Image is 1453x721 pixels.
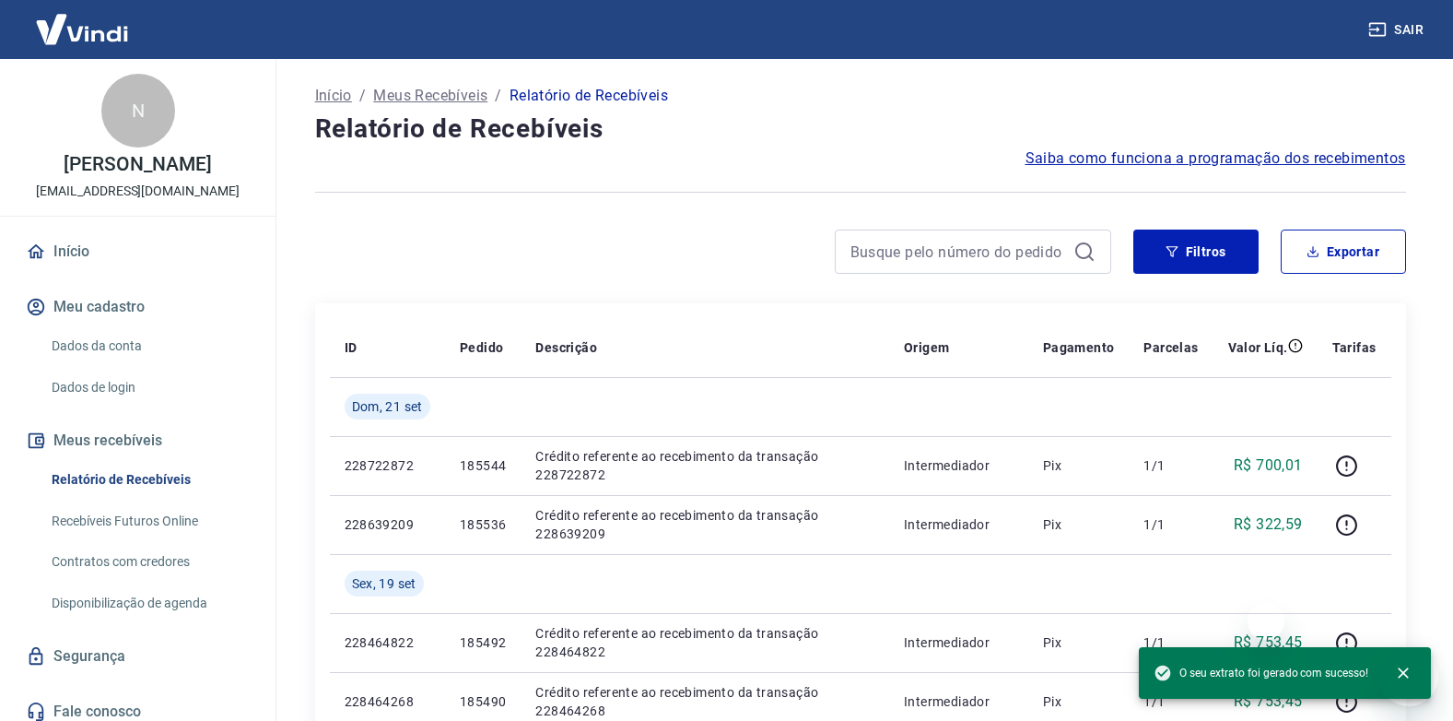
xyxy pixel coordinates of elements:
p: 1/1 [1143,456,1198,475]
p: 228639209 [345,515,430,534]
a: Disponibilização de agenda [44,585,253,622]
p: Parcelas [1143,338,1198,357]
h4: Relatório de Recebíveis [315,111,1406,148]
a: Recebíveis Futuros Online [44,502,253,540]
img: Vindi [22,1,142,57]
a: Início [22,231,253,272]
a: Saiba como funciona a programação dos recebimentos [1025,148,1406,170]
p: / [495,85,501,107]
p: Crédito referente ao recebimento da transação 228639209 [535,506,874,543]
p: Intermediador [904,633,1014,652]
p: / [359,85,366,107]
button: Meu cadastro [22,287,253,327]
p: Tarifas [1332,338,1377,357]
p: Intermediador [904,456,1014,475]
p: [EMAIL_ADDRESS][DOMAIN_NAME] [36,182,240,201]
a: Dados da conta [44,327,253,365]
p: Pix [1043,515,1115,534]
p: 228464822 [345,633,430,652]
p: Pagamento [1043,338,1115,357]
p: 185492 [460,633,506,652]
button: Meus recebíveis [22,420,253,461]
p: Pix [1043,456,1115,475]
p: Pix [1043,633,1115,652]
p: 228722872 [345,456,430,475]
p: R$ 753,45 [1234,632,1303,654]
span: Dom, 21 set [352,397,423,416]
p: Crédito referente ao recebimento da transação 228722872 [535,447,874,484]
p: R$ 753,45 [1234,691,1303,713]
p: Origem [904,338,949,357]
a: Início [315,85,352,107]
p: Valor Líq. [1228,338,1288,357]
p: 1/1 [1143,633,1198,652]
p: Crédito referente ao recebimento da transação 228464268 [535,683,874,720]
span: O seu extrato foi gerado com sucesso! [1154,664,1368,682]
p: Pedido [460,338,503,357]
a: Dados de login [44,369,253,407]
p: R$ 322,59 [1234,514,1303,536]
p: Intermediador [904,515,1014,534]
p: [PERSON_NAME] [64,155,211,174]
p: Descrição [535,338,597,357]
p: 185544 [460,456,506,475]
button: Sair [1365,13,1431,47]
p: Crédito referente ao recebimento da transação 228464822 [535,624,874,661]
iframe: Fechar mensagem [1248,603,1284,640]
a: Relatório de Recebíveis [44,461,253,499]
a: Meus Recebíveis [373,85,487,107]
p: Relatório de Recebíveis [510,85,668,107]
div: N [101,74,175,148]
p: 185536 [460,515,506,534]
iframe: Botão para abrir a janela de mensagens [1379,647,1438,706]
p: Intermediador [904,692,1014,711]
input: Busque pelo número do pedido [850,238,1066,266]
p: 1/1 [1143,692,1198,711]
span: Sex, 19 set [352,574,416,593]
a: Contratos com credores [44,543,253,581]
button: Exportar [1281,230,1406,274]
button: Filtros [1133,230,1259,274]
p: R$ 700,01 [1234,455,1303,477]
a: Segurança [22,636,253,677]
p: 228464268 [345,692,430,711]
p: 1/1 [1143,515,1198,534]
p: ID [345,338,357,357]
p: 185490 [460,692,506,711]
p: Pix [1043,692,1115,711]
